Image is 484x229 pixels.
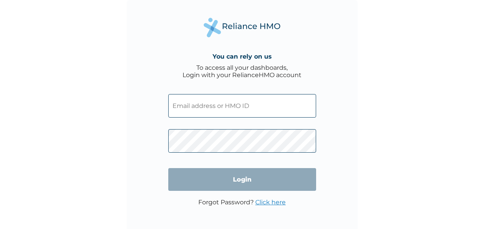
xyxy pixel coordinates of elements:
p: Forgot Password? [198,199,286,206]
div: To access all your dashboards, Login with your RelianceHMO account [183,64,301,79]
img: Reliance Health's Logo [204,18,281,37]
input: Login [168,168,316,191]
a: Click here [255,199,286,206]
h4: You can rely on us [213,53,272,60]
input: Email address or HMO ID [168,94,316,118]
